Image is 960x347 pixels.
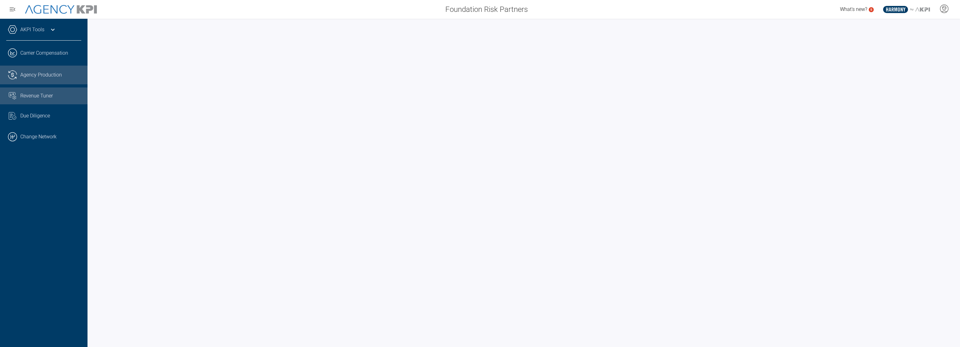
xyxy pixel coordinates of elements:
[20,112,50,120] span: Due Diligence
[25,5,97,14] img: AgencyKPI
[869,7,874,12] a: 5
[20,92,53,100] span: Revenue Tuner
[445,4,528,15] span: Foundation Risk Partners
[840,6,867,12] span: What's new?
[20,26,44,33] a: AKPI Tools
[870,8,872,11] text: 5
[20,71,62,79] span: Agency Production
